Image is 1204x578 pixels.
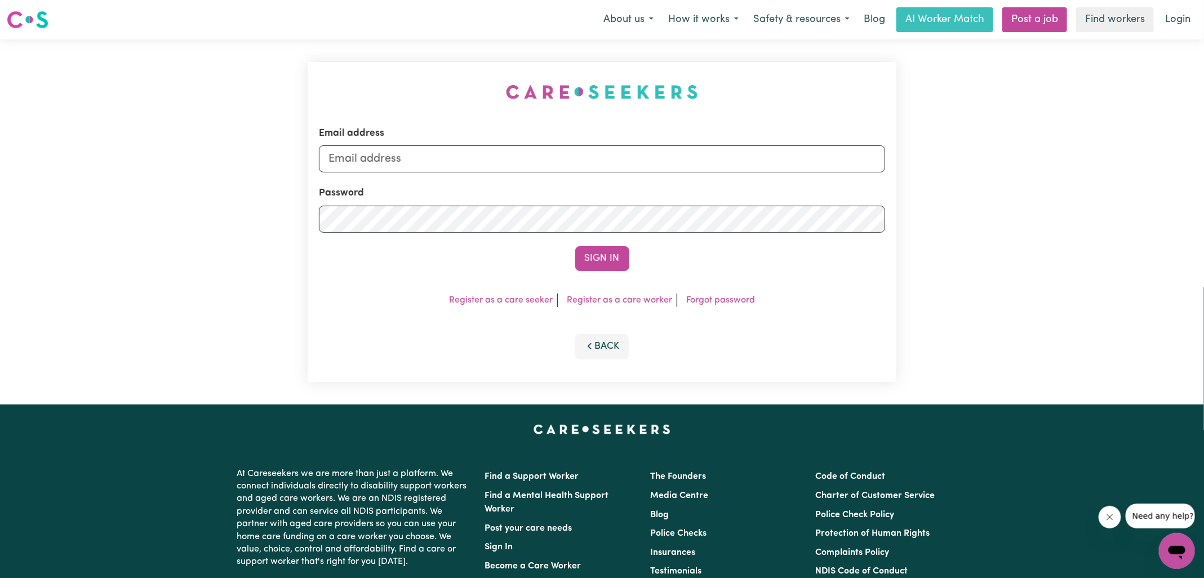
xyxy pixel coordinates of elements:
a: Complaints Policy [815,548,889,557]
button: Sign In [575,246,629,271]
a: Forgot password [686,296,755,305]
p: At Careseekers we are more than just a platform. We connect individuals directly to disability su... [237,463,472,573]
img: Careseekers logo [7,10,48,30]
iframe: Message from company [1126,504,1195,528]
a: Become a Care Worker [485,562,581,571]
a: Police Check Policy [815,510,894,519]
label: Email address [319,126,384,141]
a: Blog [650,510,669,519]
a: Register as a care seeker [449,296,553,305]
button: About us [596,8,661,32]
a: Find workers [1076,7,1154,32]
a: Register as a care worker [567,296,672,305]
a: Police Checks [650,529,707,538]
button: How it works [661,8,746,32]
a: Find a Support Worker [485,472,579,481]
button: Safety & resources [746,8,857,32]
a: AI Worker Match [896,7,993,32]
a: Careseekers logo [7,7,48,33]
iframe: Close message [1099,506,1121,528]
a: NDIS Code of Conduct [815,567,908,576]
a: The Founders [650,472,706,481]
a: Code of Conduct [815,472,885,481]
a: Post your care needs [485,524,572,533]
a: Insurances [650,548,695,557]
a: Media Centre [650,491,708,500]
a: Login [1158,7,1197,32]
a: Careseekers home page [534,425,670,434]
label: Password [319,186,364,201]
a: Post a job [1002,7,1067,32]
a: Charter of Customer Service [815,491,935,500]
a: Testimonials [650,567,701,576]
a: Find a Mental Health Support Worker [485,491,609,514]
button: Back [575,334,629,359]
a: Protection of Human Rights [815,529,930,538]
a: Blog [857,7,892,32]
input: Email address [319,145,885,172]
a: Sign In [485,543,513,552]
iframe: Button to launch messaging window [1159,533,1195,569]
